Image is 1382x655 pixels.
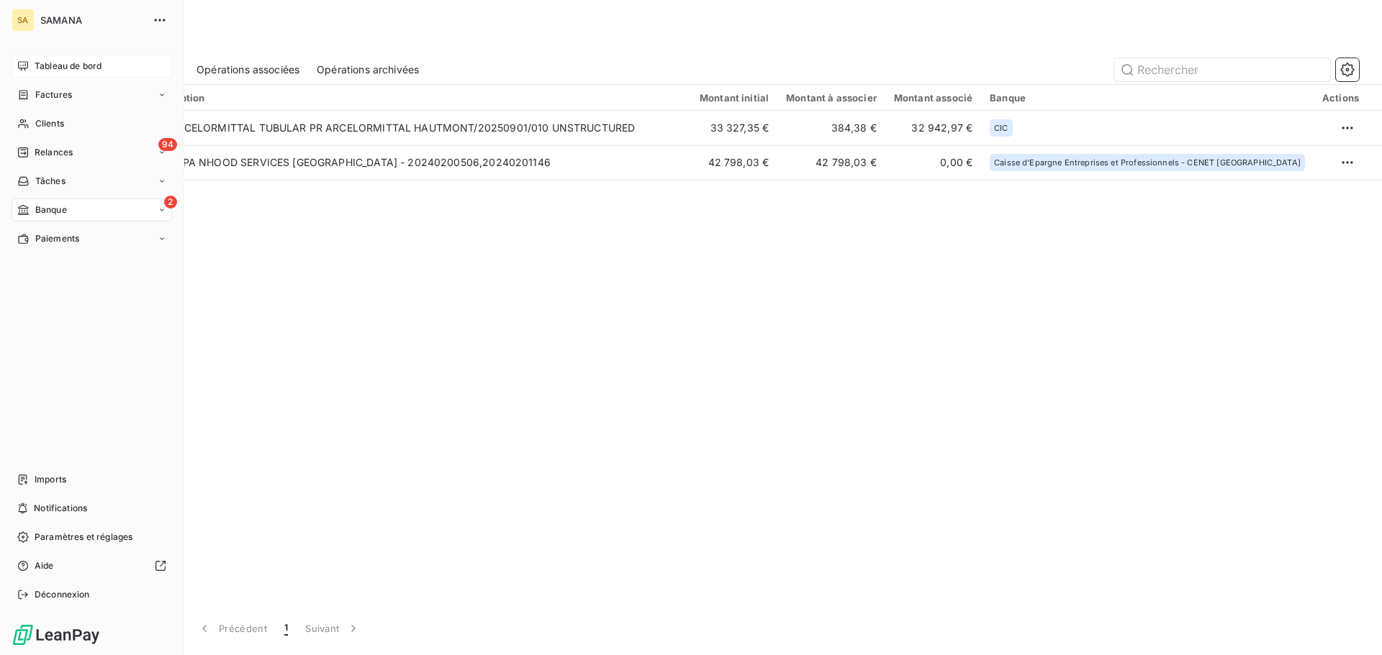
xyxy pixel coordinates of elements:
td: 0,00 € [885,145,981,180]
span: 2 [164,196,177,209]
div: Actions [1322,92,1359,104]
button: 1 [276,613,297,643]
span: Tâches [35,175,66,188]
span: CIC [994,124,1008,132]
span: Clients [35,117,64,130]
input: Rechercher [1114,58,1330,81]
iframe: Intercom live chat [1333,606,1368,641]
span: Paiements [35,232,79,245]
td: 42 798,03 € [777,145,885,180]
span: 94 [158,138,177,151]
div: Banque [990,92,1305,104]
div: Description [150,92,682,104]
button: Précédent [189,613,276,643]
span: Tableau de bord [35,60,101,73]
button: Suivant [297,613,369,643]
span: Aide [35,559,54,572]
div: SA [12,9,35,32]
div: Montant à associer [786,92,877,104]
span: 1 [284,621,288,636]
span: SAMANA [40,14,144,26]
td: 33 327,35 € [691,111,777,145]
span: Déconnexion [35,588,90,601]
td: 32 942,97 € [885,111,981,145]
span: Factures [35,88,72,101]
span: Notifications [34,502,87,515]
a: Aide [12,554,172,577]
img: Logo LeanPay [12,623,101,646]
td: 384,38 € [777,111,885,145]
span: Paramètres et réglages [35,531,132,544]
span: Imports [35,473,66,486]
td: VIR SEPA NHOOD SERVICES [GEOGRAPHIC_DATA] - 20240200506,20240201146 [142,145,691,180]
span: Banque [35,203,67,216]
div: Montant associé [894,92,972,104]
span: Caisse d'Epargne Entreprises et Professionnels - CENET [GEOGRAPHIC_DATA] [994,158,1301,167]
span: Opérations associées [197,63,299,77]
span: Relances [35,146,73,159]
td: 42 798,03 € [691,145,777,180]
td: VIR ARCELORMITTAL TUBULAR PR ARCELORMITTAL HAUTMONT/20250901/010 UNSTRUCTURED [142,111,691,145]
div: Montant initial [700,92,769,104]
span: Opérations archivées [317,63,419,77]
